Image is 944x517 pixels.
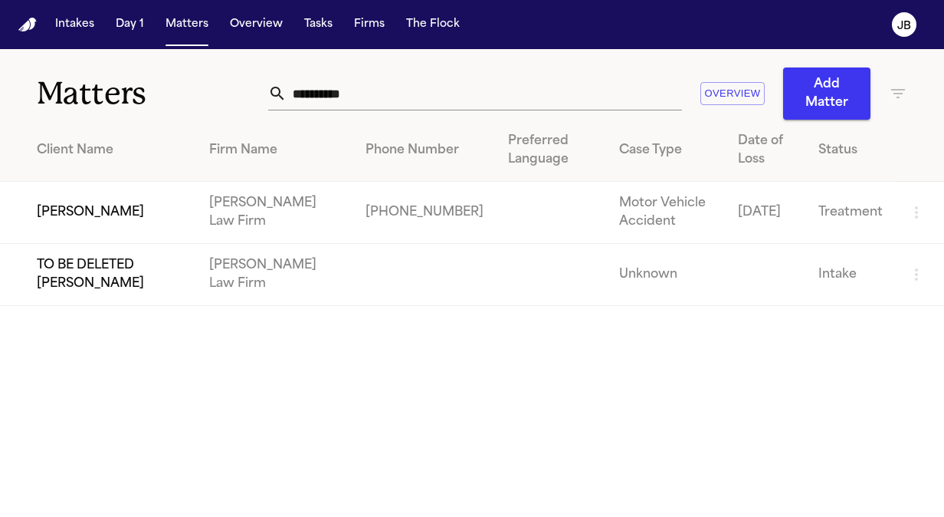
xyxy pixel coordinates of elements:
[49,11,100,38] button: Intakes
[224,11,289,38] button: Overview
[806,182,895,244] td: Treatment
[806,244,895,306] td: Intake
[37,74,268,113] h1: Matters
[353,182,496,244] td: [PHONE_NUMBER]
[110,11,150,38] button: Day 1
[18,18,37,32] a: Home
[37,141,185,160] div: Client Name
[726,182,806,244] td: [DATE]
[197,244,353,306] td: [PERSON_NAME] Law Firm
[607,244,726,306] td: Unknown
[298,11,339,38] button: Tasks
[209,141,341,160] div: Firm Name
[400,11,466,38] button: The Flock
[348,11,391,38] button: Firms
[18,18,37,32] img: Finch Logo
[738,132,794,169] div: Date of Loss
[365,141,483,160] div: Phone Number
[700,82,765,106] button: Overview
[508,132,595,169] div: Preferred Language
[607,182,726,244] td: Motor Vehicle Accident
[783,68,870,120] button: Add Matter
[818,141,883,160] div: Status
[619,141,713,160] div: Case Type
[159,11,215,38] button: Matters
[197,182,353,244] td: [PERSON_NAME] Law Firm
